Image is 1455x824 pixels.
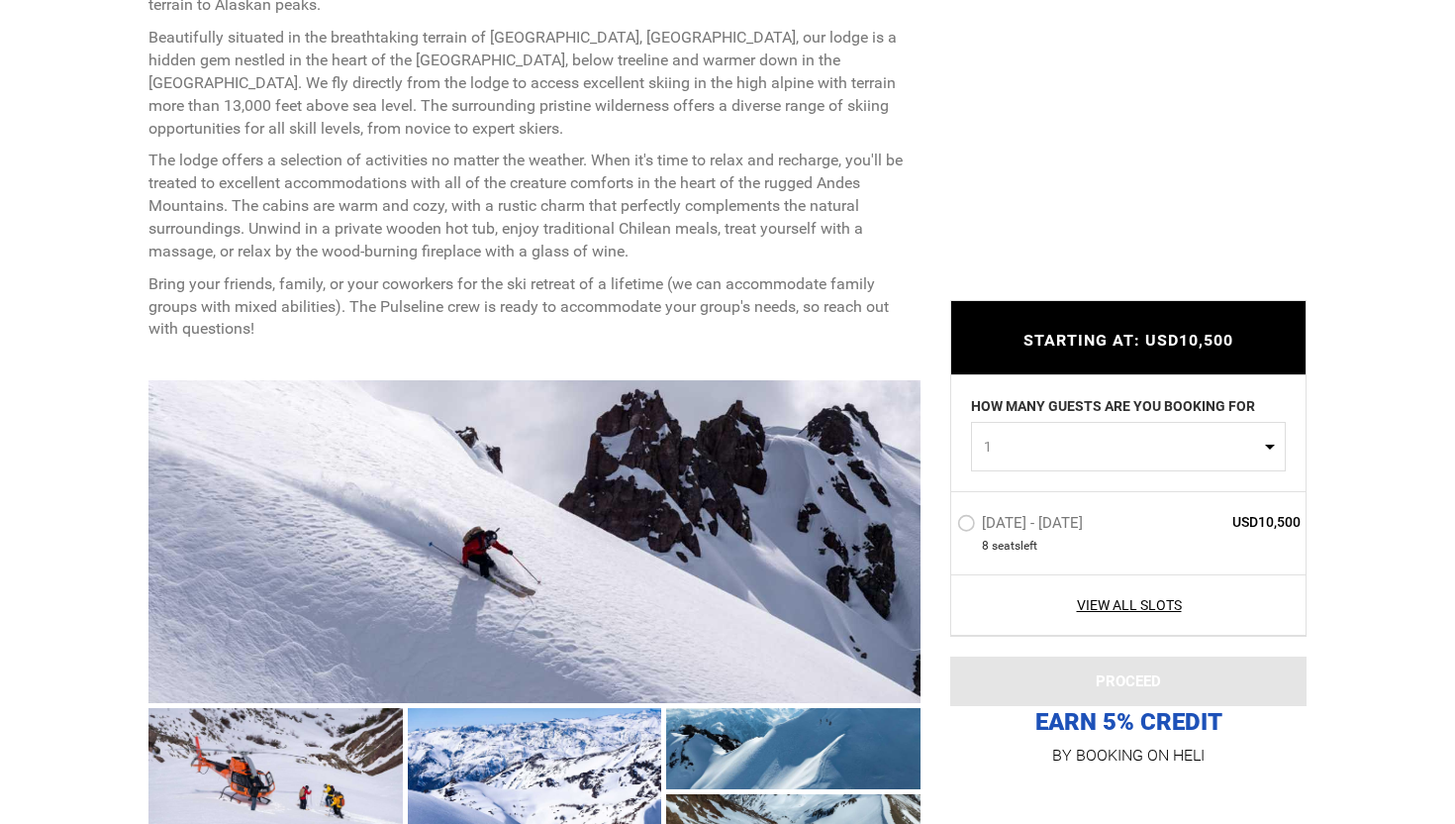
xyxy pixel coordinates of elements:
p: Beautifully situated in the breathtaking terrain of [GEOGRAPHIC_DATA], [GEOGRAPHIC_DATA], our lod... [148,27,921,140]
span: s [1015,538,1020,555]
span: 8 [982,538,989,555]
button: PROCEED [950,657,1307,706]
button: 1 [971,422,1286,471]
p: BY BOOKING ON HELI [950,742,1307,770]
span: seat left [992,538,1037,555]
label: [DATE] - [DATE] [957,514,1088,538]
a: View All Slots [957,595,1301,615]
span: USD10,500 [1157,512,1301,532]
label: HOW MANY GUESTS ARE YOU BOOKING FOR [971,396,1255,422]
span: 1 [984,437,1260,457]
p: The lodge offers a selection of activities no matter the weather. When it's time to relax and rec... [148,150,921,262]
span: STARTING AT: USD10,500 [1023,331,1233,350]
p: Bring your friends, family, or your coworkers for the ski retreat of a lifetime (we can accommoda... [148,273,921,342]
